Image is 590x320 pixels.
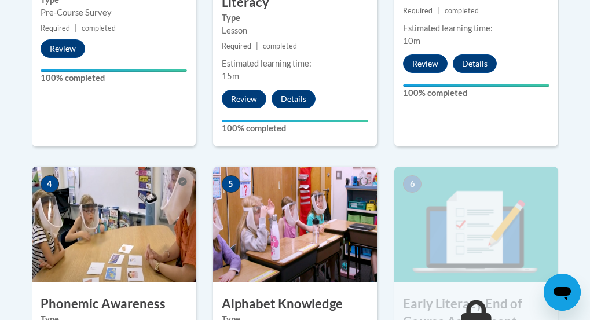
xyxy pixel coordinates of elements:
[403,6,433,15] span: Required
[41,69,187,72] div: Your progress
[82,24,116,32] span: completed
[75,24,77,32] span: |
[41,175,59,193] span: 4
[437,6,439,15] span: |
[272,90,316,108] button: Details
[213,167,377,282] img: Course Image
[403,22,549,35] div: Estimated learning time:
[544,274,581,311] iframe: Button to launch messaging window
[453,54,497,73] button: Details
[394,167,558,282] img: Course Image
[222,57,368,70] div: Estimated learning time:
[403,175,422,193] span: 6
[222,71,239,81] span: 15m
[403,54,448,73] button: Review
[222,24,368,37] div: Lesson
[445,6,479,15] span: completed
[41,72,187,84] label: 100% completed
[32,167,196,282] img: Course Image
[403,84,549,87] div: Your progress
[263,42,297,50] span: completed
[403,36,420,46] span: 10m
[32,295,196,313] h3: Phonemic Awareness
[222,12,368,24] label: Type
[41,24,70,32] span: Required
[403,87,549,100] label: 100% completed
[213,295,377,313] h3: Alphabet Knowledge
[222,175,240,193] span: 5
[41,39,85,58] button: Review
[222,42,251,50] span: Required
[222,122,368,135] label: 100% completed
[222,120,368,122] div: Your progress
[41,6,187,19] div: Pre-Course Survey
[222,90,266,108] button: Review
[256,42,258,50] span: |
